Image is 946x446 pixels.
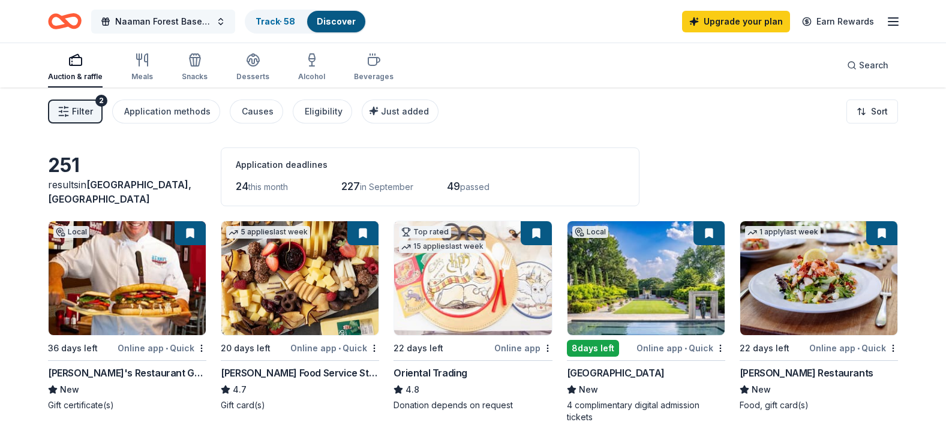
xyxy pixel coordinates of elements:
[298,72,325,82] div: Alcohol
[399,226,451,238] div: Top rated
[567,221,725,423] a: Image for Dallas Arboretum and Botanical GardenLocal8days leftOnline app•Quick[GEOGRAPHIC_DATA]Ne...
[354,48,394,88] button: Beverages
[236,158,624,172] div: Application deadlines
[795,11,881,32] a: Earn Rewards
[221,366,379,380] div: [PERSON_NAME] Food Service Store
[112,100,220,123] button: Application methods
[298,48,325,88] button: Alcohol
[48,7,82,35] a: Home
[567,399,725,423] div: 4 complimentary digital admission tickets
[131,72,153,82] div: Meals
[338,343,341,353] span: •
[394,366,467,380] div: Oriental Trading
[740,399,898,411] div: Food, gift card(s)
[221,341,271,355] div: 20 days left
[381,106,429,116] span: Just added
[236,48,269,88] button: Desserts
[48,177,206,206] div: results
[115,14,211,29] span: Naaman Forest Baseball Banquet
[360,182,413,192] span: in September
[740,221,897,335] img: Image for Cameron Mitchell Restaurants
[567,221,725,335] img: Image for Dallas Arboretum and Botanical Garden
[857,343,860,353] span: •
[567,366,665,380] div: [GEOGRAPHIC_DATA]
[124,104,211,119] div: Application methods
[131,48,153,88] button: Meals
[48,179,191,205] span: [GEOGRAPHIC_DATA], [GEOGRAPHIC_DATA]
[846,100,898,123] button: Sort
[226,226,310,239] div: 5 applies last week
[579,382,598,397] span: New
[394,341,443,355] div: 22 days left
[233,382,247,397] span: 4.7
[684,343,687,353] span: •
[91,10,235,34] button: Naaman Forest Baseball Banquet
[871,104,888,119] span: Sort
[48,366,206,380] div: [PERSON_NAME]'s Restaurant Group
[354,72,394,82] div: Beverages
[682,11,790,32] a: Upgrade your plan
[740,341,789,355] div: 22 days left
[290,340,379,355] div: Online app Quick
[256,16,295,26] a: Track· 58
[166,343,168,353] span: •
[394,399,552,411] div: Donation depends on request
[221,399,379,411] div: Gift card(s)
[447,180,460,192] span: 49
[48,100,103,123] button: Filter2
[837,53,898,77] button: Search
[221,221,379,411] a: Image for Gordon Food Service Store5 applieslast week20 days leftOnline app•Quick[PERSON_NAME] Fo...
[48,72,103,82] div: Auction & raffle
[494,340,552,355] div: Online app
[572,226,608,238] div: Local
[245,10,367,34] button: Track· 58Discover
[859,58,888,73] span: Search
[95,95,107,107] div: 2
[49,221,206,335] img: Image for Kenny's Restaurant Group
[48,399,206,411] div: Gift certificate(s)
[636,340,725,355] div: Online app Quick
[48,48,103,88] button: Auction & raffle
[182,72,208,82] div: Snacks
[752,382,771,397] span: New
[48,179,191,205] span: in
[740,221,898,411] a: Image for Cameron Mitchell Restaurants1 applylast week22 days leftOnline app•Quick[PERSON_NAME] R...
[48,341,98,355] div: 36 days left
[460,182,489,192] span: passed
[242,104,274,119] div: Causes
[48,153,206,177] div: 251
[118,340,206,355] div: Online app Quick
[406,382,419,397] span: 4.8
[48,221,206,411] a: Image for Kenny's Restaurant GroupLocal36 days leftOnline app•Quick[PERSON_NAME]'s Restaurant Gro...
[745,226,821,239] div: 1 apply last week
[399,240,486,253] div: 15 applies last week
[60,382,79,397] span: New
[221,221,379,335] img: Image for Gordon Food Service Store
[740,366,873,380] div: [PERSON_NAME] Restaurants
[394,221,551,335] img: Image for Oriental Trading
[293,100,352,123] button: Eligibility
[53,226,89,238] div: Local
[341,180,360,192] span: 227
[236,180,248,192] span: 24
[248,182,288,192] span: this month
[567,340,619,357] div: 8 days left
[182,48,208,88] button: Snacks
[72,104,93,119] span: Filter
[317,16,356,26] a: Discover
[362,100,439,123] button: Just added
[394,221,552,411] a: Image for Oriental TradingTop rated15 applieslast week22 days leftOnline appOriental Trading4.8Do...
[230,100,283,123] button: Causes
[305,104,343,119] div: Eligibility
[809,340,898,355] div: Online app Quick
[236,72,269,82] div: Desserts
